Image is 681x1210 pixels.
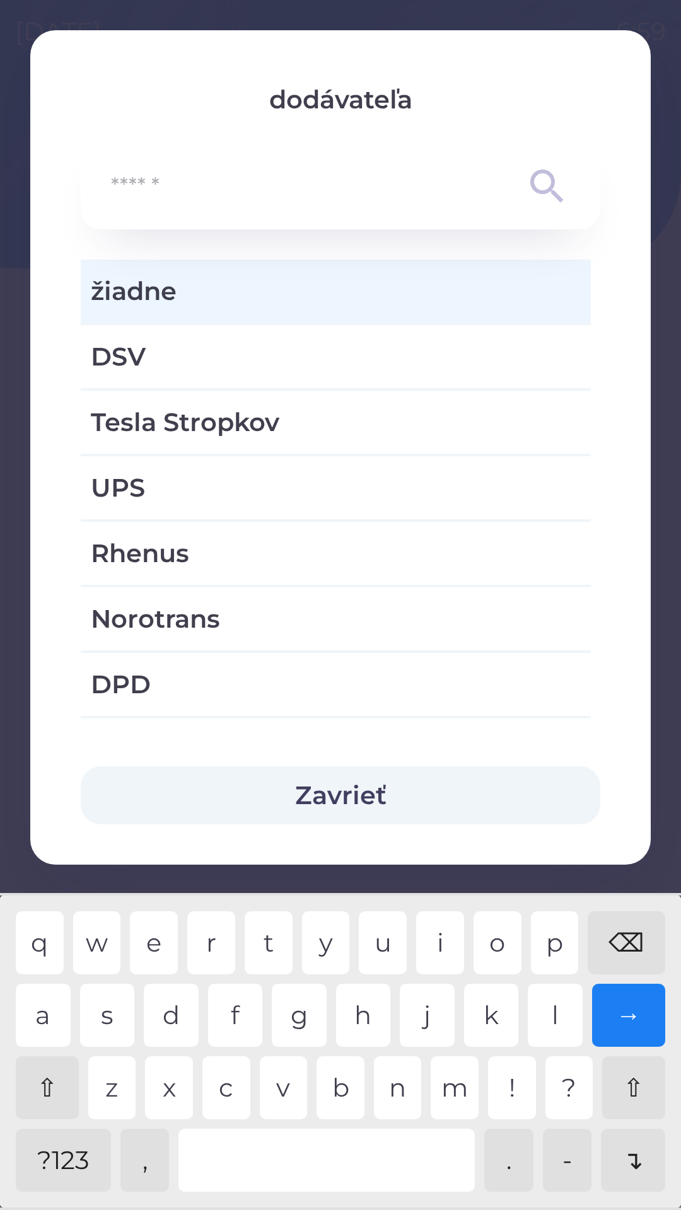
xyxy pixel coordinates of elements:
[81,456,591,519] div: UPS
[91,600,581,638] span: Norotrans
[81,391,591,454] div: Tesla Stropkov
[81,653,591,716] div: DPD
[81,522,591,585] div: Rhenus
[81,766,600,824] button: Zavrieť
[91,469,581,507] span: UPS
[81,81,600,118] p: dodávateľa
[81,718,591,781] div: Intime Express
[81,260,591,323] div: žiadne
[91,665,581,703] span: DPD
[91,403,581,441] span: Tesla Stropkov
[91,338,581,376] span: DSV
[91,534,581,572] span: Rhenus
[81,587,591,650] div: Norotrans
[81,325,591,388] div: DSV
[91,272,581,310] span: žiadne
